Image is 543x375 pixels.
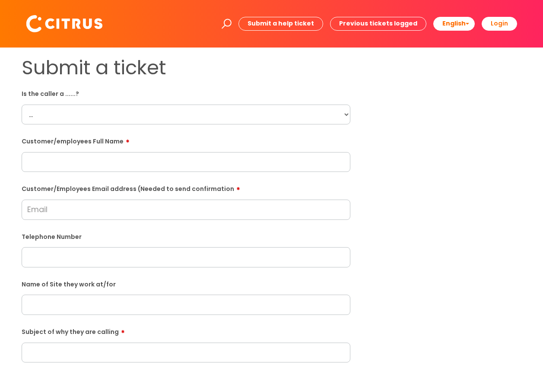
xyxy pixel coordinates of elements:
[22,325,350,336] label: Subject of why they are calling
[22,182,350,193] label: Customer/Employees Email address (Needed to send confirmation
[442,19,466,28] span: English
[22,135,350,145] label: Customer/employees Full Name
[330,17,426,30] a: Previous tickets logged
[491,19,508,28] b: Login
[22,56,350,79] h1: Submit a ticket
[238,17,323,30] a: Submit a help ticket
[482,17,517,30] a: Login
[22,232,350,241] label: Telephone Number
[22,200,350,219] input: Email
[22,279,350,288] label: Name of Site they work at/for
[22,89,350,98] label: Is the caller a ......?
